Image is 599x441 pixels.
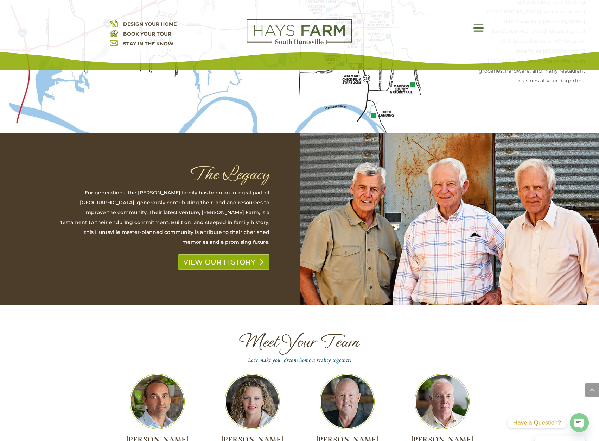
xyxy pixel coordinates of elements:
img: book your home tour [110,29,118,37]
img: design your home [110,19,118,27]
a: hays farm homes huntsville development [247,39,352,46]
h1: The Legacy [60,163,269,188]
img: Logo [247,19,352,44]
h1: Meet Your Team [110,331,490,355]
img: Team_Tom [320,374,375,429]
a: VIEW OUR HISTORY [178,254,269,270]
p: For generations, the [PERSON_NAME] family has been an integral part of [GEOGRAPHIC_DATA], generou... [60,188,269,247]
img: Team_Billy [415,374,470,429]
h4: Let’s make your dream home a reality together! [110,359,490,364]
img: Team_Laura [225,374,280,429]
a: DESIGN YOUR HOME [123,21,177,27]
a: STAY IN THE KNOW [123,41,173,47]
img: Team_Matt [130,374,185,429]
a: BOOK YOUR TOUR [123,31,171,37]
